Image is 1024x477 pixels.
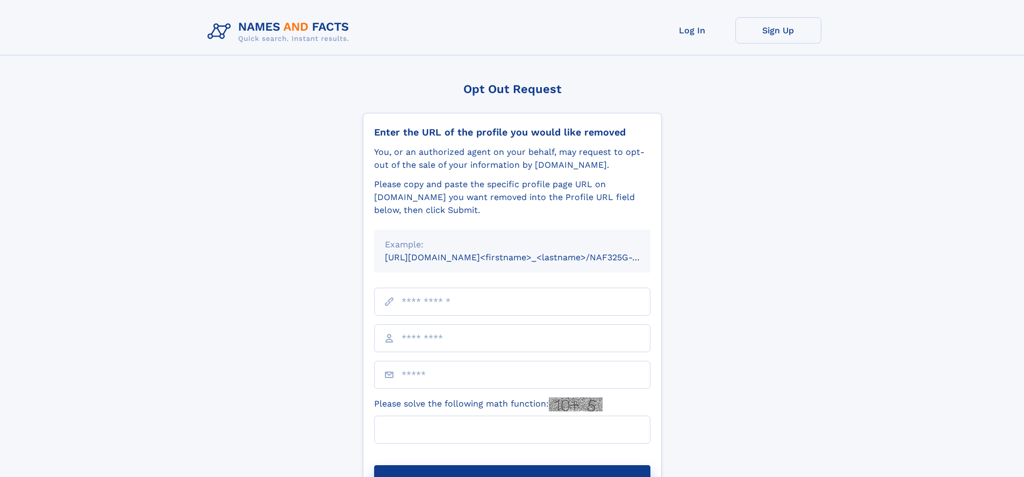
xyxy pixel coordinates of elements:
[385,252,671,262] small: [URL][DOMAIN_NAME]<firstname>_<lastname>/NAF325G-xxxxxxxx
[374,126,650,138] div: Enter the URL of the profile you would like removed
[374,146,650,172] div: You, or an authorized agent on your behalf, may request to opt-out of the sale of your informatio...
[374,397,603,411] label: Please solve the following math function:
[385,238,640,251] div: Example:
[203,17,358,46] img: Logo Names and Facts
[363,82,662,96] div: Opt Out Request
[735,17,821,44] a: Sign Up
[374,178,650,217] div: Please copy and paste the specific profile page URL on [DOMAIN_NAME] you want removed into the Pr...
[649,17,735,44] a: Log In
